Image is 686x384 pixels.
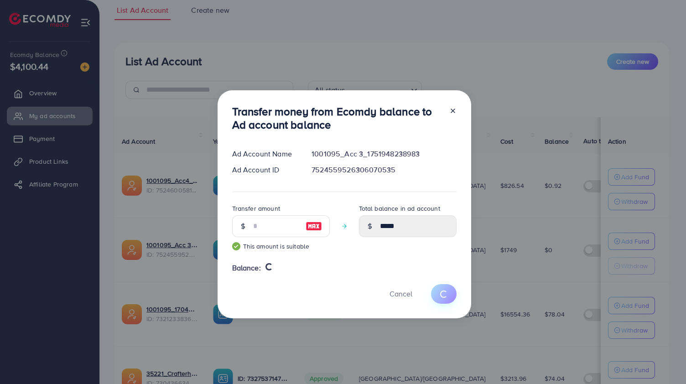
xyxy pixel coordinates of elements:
[390,289,412,299] span: Cancel
[647,343,679,377] iframe: Chat
[232,204,280,213] label: Transfer amount
[378,284,424,304] button: Cancel
[232,242,330,251] small: This amount is suitable
[232,105,442,131] h3: Transfer money from Ecomdy balance to Ad account balance
[304,149,463,159] div: 1001095_Acc 3_1751948238983
[304,165,463,175] div: 7524559526306070535
[232,242,240,250] img: guide
[225,149,305,159] div: Ad Account Name
[306,221,322,232] img: image
[225,165,305,175] div: Ad Account ID
[232,263,261,273] span: Balance:
[359,204,440,213] label: Total balance in ad account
